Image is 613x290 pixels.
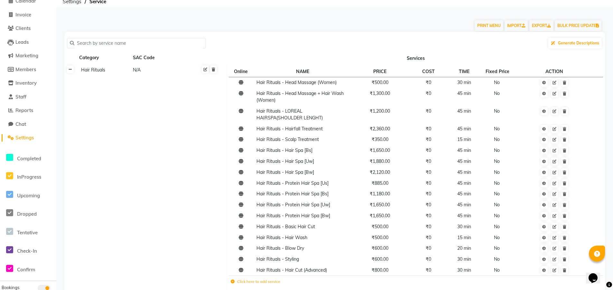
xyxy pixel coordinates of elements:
[256,126,323,132] span: Hair Rituals - Hairfall Treatment
[409,66,448,77] th: COST
[548,38,602,49] button: Generate Descriptions
[494,202,500,208] span: No
[17,174,41,180] span: InProgress
[426,180,431,186] span: ₹0
[494,213,500,219] span: No
[74,38,203,48] input: Search by service name
[494,256,500,262] span: No
[15,25,31,31] span: Clients
[132,66,183,74] div: N/A
[15,135,34,141] span: Settings
[256,245,304,251] span: Hair Rituals - Blow Dry
[132,54,183,62] div: SAC Code
[494,191,500,197] span: No
[457,235,471,240] span: 15 min
[372,245,388,251] span: ₹600.00
[457,191,471,197] span: 45 min
[457,180,471,186] span: 45 min
[426,90,431,96] span: ₹0
[256,169,314,175] span: Hair Rituals - Hair Spa [Bw]
[457,147,471,153] span: 45 min
[256,80,337,85] span: Hair Rituals - Head Massage (Women)
[494,169,500,175] span: No
[372,180,388,186] span: ₹885.00
[15,12,31,18] span: Invoice
[529,20,553,31] a: EXPORT
[229,66,255,77] th: Online
[457,80,471,85] span: 30 min
[457,169,471,175] span: 45 min
[372,80,388,85] span: ₹500.00
[370,213,390,219] span: ₹1,650.00
[372,224,388,229] span: ₹500.00
[426,80,431,85] span: ₹0
[17,211,37,217] span: Dropped
[370,126,390,132] span: ₹2,360.00
[255,66,351,77] th: NAME
[457,108,471,114] span: 45 min
[457,213,471,219] span: 45 min
[426,267,431,273] span: ₹0
[79,54,130,62] div: Category
[457,267,471,273] span: 30 min
[256,147,312,153] span: Hair Rituals - Hair Spa [Bs]
[494,80,500,85] span: No
[256,108,323,121] span: Hair Rituals - LOREAL HAIRSPA(SHOULDER LENGHT)
[370,202,390,208] span: ₹1,650.00
[555,20,601,31] button: BULK PRICE UPDATE
[370,191,390,197] span: ₹1,180.00
[2,52,55,60] a: Marketing
[494,147,500,153] span: No
[256,180,329,186] span: Hair Rituals - Protein Hair Spa [Us]
[2,66,55,73] a: Members
[426,256,431,262] span: ₹0
[15,121,26,127] span: Chat
[457,90,471,96] span: 45 min
[457,256,471,262] span: 30 min
[256,224,315,229] span: Hair Rituals - Basic Hair Cut
[426,136,431,142] span: ₹0
[505,20,528,31] a: IMPORT
[351,66,409,77] th: PRICE
[15,39,29,45] span: Leads
[457,224,471,229] span: 30 min
[2,11,55,19] a: Invoice
[372,235,388,240] span: ₹500.00
[15,107,33,113] span: Reports
[426,202,431,208] span: ₹0
[17,267,35,273] span: Confirm
[475,20,503,31] button: PRINT MENU
[256,267,327,273] span: Hair Rituals - Hair Cut (Advanced)
[372,136,388,142] span: ₹350.00
[457,245,471,251] span: 20 min
[17,229,38,236] span: Tentative
[372,256,388,262] span: ₹600.00
[494,136,500,142] span: No
[2,25,55,32] a: Clients
[256,191,329,197] span: Hair Rituals - Protein Hair Spa [Bs]
[494,108,500,114] span: No
[494,224,500,229] span: No
[256,256,299,262] span: Hair Rituals - Styling
[231,279,280,285] label: Click here to add service
[558,41,599,45] span: Generate Descriptions
[426,108,431,114] span: ₹0
[2,107,55,114] a: Reports
[426,126,431,132] span: ₹0
[494,126,500,132] span: No
[256,136,319,142] span: Hair Rituals - Scalp Treatment
[426,224,431,229] span: ₹0
[480,66,516,77] th: Fixed Price
[256,235,307,240] span: Hair Rituals - Hair Wash
[426,213,431,219] span: ₹0
[372,267,388,273] span: ₹800.00
[256,213,330,219] span: Hair Rituals - Protein Hair Spa [Bw]
[2,39,55,46] a: Leads
[426,147,431,153] span: ₹0
[17,155,41,162] span: Completed
[448,66,480,77] th: TIME
[79,66,130,74] div: Hair Rituals
[494,235,500,240] span: No
[15,66,36,72] span: Members
[17,192,40,199] span: Upcoming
